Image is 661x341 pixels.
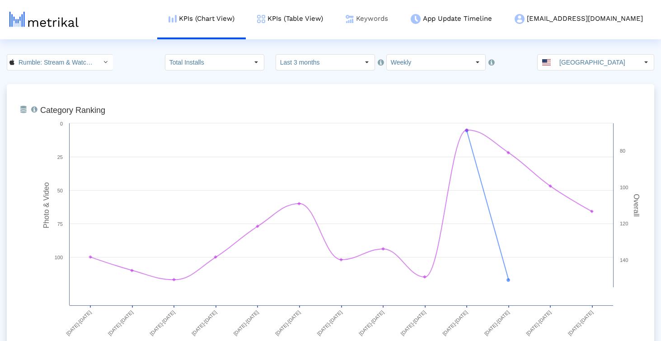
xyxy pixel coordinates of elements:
div: Select [98,55,113,70]
text: [DATE]-[DATE] [441,309,469,336]
text: 50 [57,188,63,193]
div: Select [470,55,485,70]
text: 25 [57,154,63,160]
img: kpi-table-menu-icon.png [257,15,265,23]
tspan: Category Ranking [40,106,105,115]
text: 0 [60,121,63,126]
text: [DATE]-[DATE] [567,309,594,336]
img: keywords.png [346,15,354,23]
text: 140 [620,257,628,263]
text: 75 [57,221,63,227]
tspan: Overall [633,194,640,217]
text: 120 [620,221,628,226]
text: [DATE]-[DATE] [274,309,301,336]
text: [DATE]-[DATE] [149,309,176,336]
div: Select [359,55,375,70]
text: 80 [620,148,625,154]
text: [DATE]-[DATE] [525,309,552,336]
img: app-update-menu-icon.png [411,14,421,24]
div: Select [638,55,654,70]
text: [DATE]-[DATE] [483,309,511,336]
tspan: Photo & Video [42,182,50,228]
text: 100 [620,185,628,190]
text: [DATE]-[DATE] [400,309,427,336]
img: kpi-chart-menu-icon.png [169,15,177,23]
text: [DATE]-[DATE] [191,309,218,336]
text: [DATE]-[DATE] [65,309,92,336]
text: [DATE]-[DATE] [358,309,385,336]
text: 100 [55,255,63,260]
img: metrical-logo-light.png [9,12,79,27]
text: [DATE]-[DATE] [232,309,259,336]
div: Select [248,55,264,70]
text: [DATE]-[DATE] [316,309,343,336]
text: [DATE]-[DATE] [107,309,134,336]
img: my-account-menu-icon.png [515,14,525,24]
